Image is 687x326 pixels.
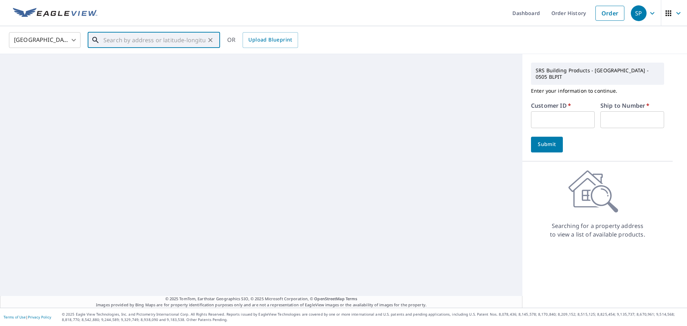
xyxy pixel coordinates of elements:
a: Privacy Policy [28,315,51,320]
label: Ship to Number [600,103,649,108]
a: Upload Blueprint [243,32,298,48]
div: [GEOGRAPHIC_DATA] [9,30,81,50]
a: Terms [346,296,357,301]
p: Enter your information to continue. [531,85,664,97]
span: Upload Blueprint [248,35,292,44]
a: Order [595,6,624,21]
a: OpenStreetMap [314,296,344,301]
p: | [4,315,51,319]
p: SRS Building Products - [GEOGRAPHIC_DATA] - 0505 BLPIT [533,64,662,83]
span: © 2025 TomTom, Earthstar Geographics SIO, © 2025 Microsoft Corporation, © [165,296,357,302]
div: OR [227,32,298,48]
p: Searching for a property address to view a list of available products. [550,222,645,239]
label: Customer ID [531,103,571,108]
input: Search by address or latitude-longitude [103,30,205,50]
a: Terms of Use [4,315,26,320]
p: © 2025 Eagle View Technologies, Inc. and Pictometry International Corp. All Rights Reserved. Repo... [62,312,683,322]
button: Submit [531,137,563,152]
div: SP [631,5,647,21]
button: Clear [205,35,215,45]
img: EV Logo [13,8,97,19]
span: Submit [537,140,557,149]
